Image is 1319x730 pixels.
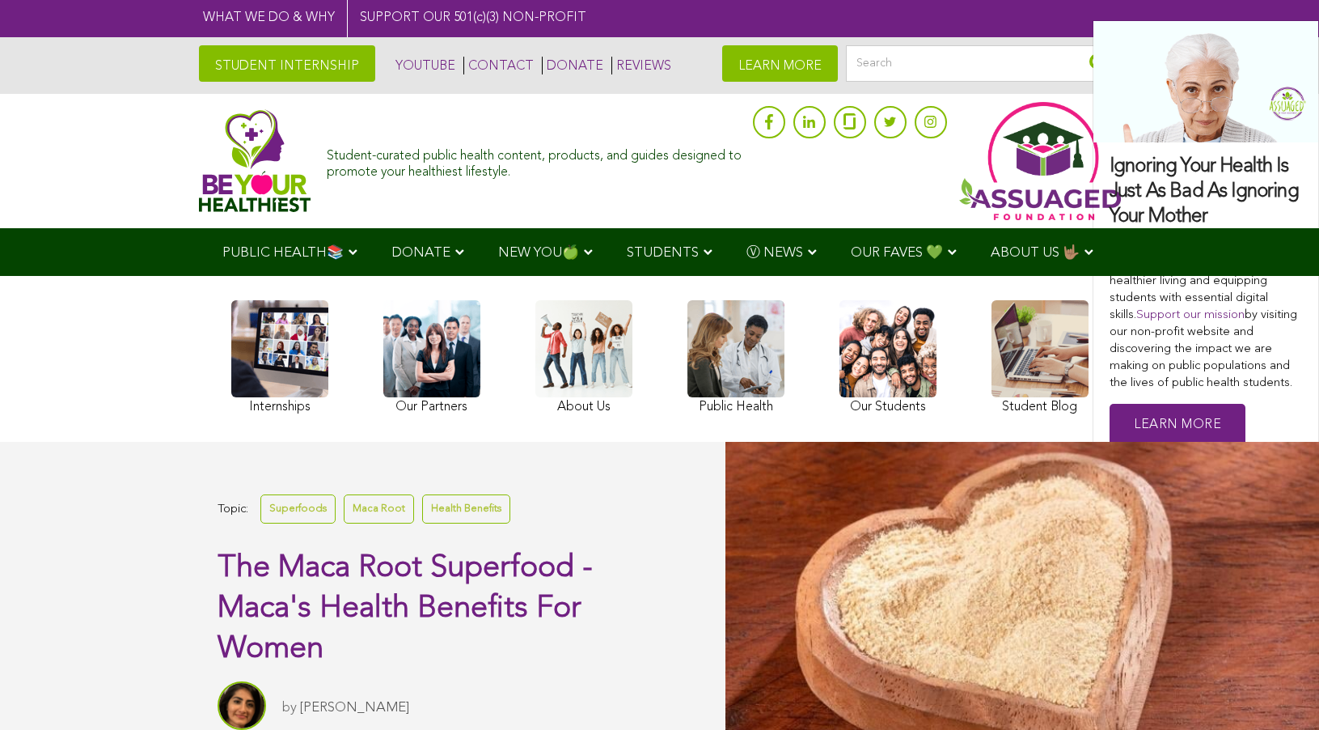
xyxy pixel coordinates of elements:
[218,681,266,730] img: Sitara Darvish
[498,246,579,260] span: NEW YOU🍏
[391,57,455,74] a: YOUTUBE
[260,494,336,523] a: Superfoods
[199,228,1121,276] div: Navigation Menu
[722,45,838,82] a: LEARN MORE
[627,246,699,260] span: STUDENTS
[327,141,744,180] div: Student-curated public health content, products, and guides designed to promote your healthiest l...
[218,499,248,520] span: Topic:
[422,494,510,523] a: Health Benefits
[199,45,375,82] a: STUDENT INTERNSHIP
[851,246,943,260] span: OUR FAVES 💚
[199,109,311,212] img: Assuaged
[611,57,671,74] a: REVIEWS
[843,113,855,129] img: glassdoor
[1238,652,1319,730] iframe: Chat Widget
[991,246,1080,260] span: ABOUT US 🤟🏽
[959,102,1121,220] img: Assuaged App
[282,701,297,715] span: by
[391,246,450,260] span: DONATE
[1110,404,1245,447] a: Learn More
[746,246,803,260] span: Ⓥ NEWS
[846,45,1121,82] input: Search
[222,246,344,260] span: PUBLIC HEALTH📚
[463,57,534,74] a: CONTACT
[300,701,409,715] a: [PERSON_NAME]
[344,494,414,523] a: Maca Root
[542,57,603,74] a: DONATE
[218,553,593,664] span: The Maca Root Superfood - Maca's Health Benefits For Women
